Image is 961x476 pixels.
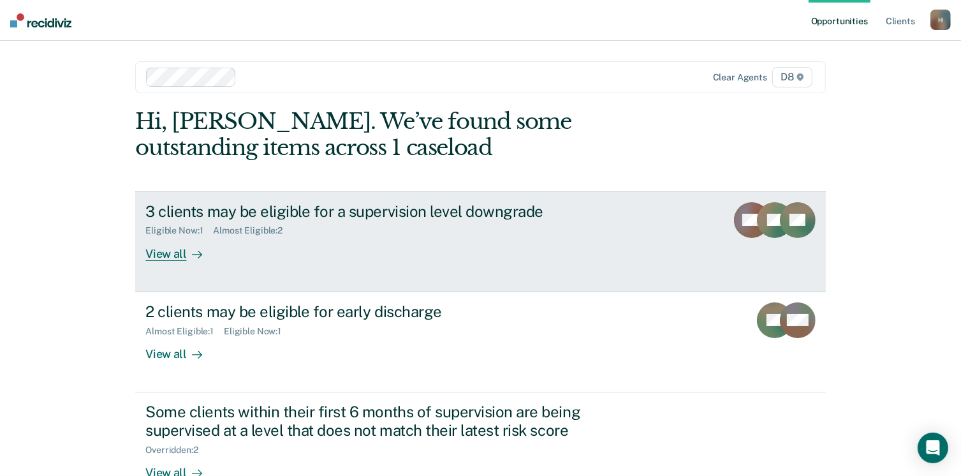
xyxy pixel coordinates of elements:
[713,72,767,83] div: Clear agents
[930,10,951,30] button: H
[145,202,593,221] div: 3 clients may be eligible for a supervision level downgrade
[135,292,825,392] a: 2 clients may be eligible for early dischargeAlmost Eligible:1Eligible Now:1View all
[224,326,291,337] div: Eligible Now : 1
[145,403,593,440] div: Some clients within their first 6 months of supervision are being supervised at a level that does...
[145,336,217,361] div: View all
[135,191,825,292] a: 3 clients may be eligible for a supervision level downgradeEligible Now:1Almost Eligible:2View all
[918,433,948,463] div: Open Intercom Messenger
[145,326,224,337] div: Almost Eligible : 1
[145,225,213,236] div: Eligible Now : 1
[145,445,208,456] div: Overridden : 2
[135,108,687,161] div: Hi, [PERSON_NAME]. We’ve found some outstanding items across 1 caseload
[145,236,217,261] div: View all
[772,67,812,87] span: D8
[213,225,293,236] div: Almost Eligible : 2
[10,13,71,27] img: Recidiviz
[145,302,593,321] div: 2 clients may be eligible for early discharge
